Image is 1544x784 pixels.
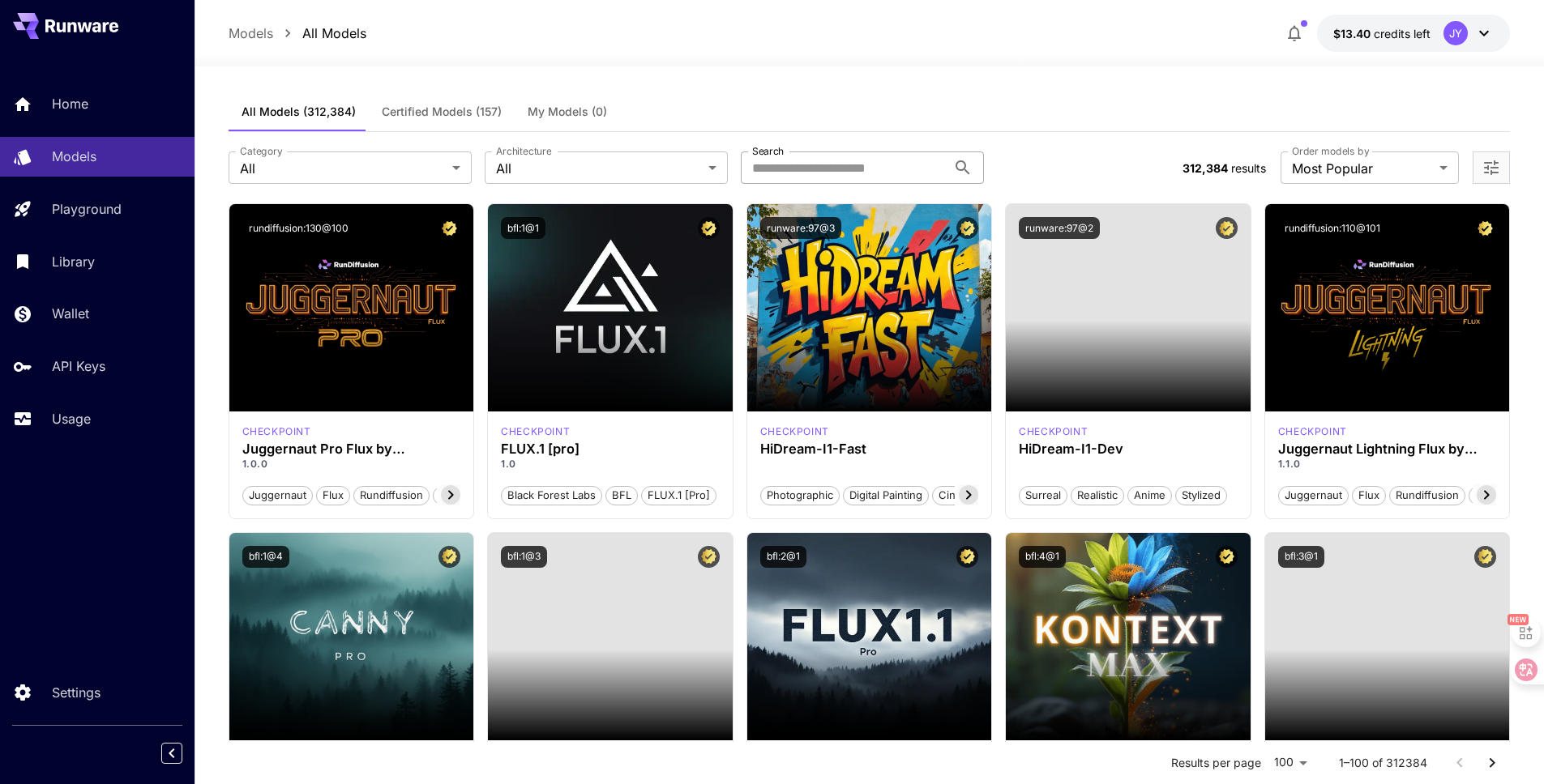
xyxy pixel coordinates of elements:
div: 100 [1268,751,1313,774]
button: bfl:2@1 [760,546,806,568]
button: Go to next page [1476,747,1508,779]
h3: FLUX.1 [pro] [501,441,720,457]
button: flux [316,484,350,505]
p: Wallet [52,304,89,323]
div: fluxpro [501,424,570,439]
span: 312,384 [1183,161,1228,175]
button: flux [1352,484,1386,505]
button: Certified Model – Vetted for best performance and includes a commercial license. [956,546,978,568]
p: Results per page [1171,755,1261,771]
span: All Models (312,384) [242,104,356,119]
span: Anime [1128,488,1171,504]
span: credits left [1374,27,1431,40]
label: Search [752,144,784,158]
p: Settings [52,683,101,702]
a: All Models [302,23,366,43]
span: Photographic [761,488,839,504]
button: rundiffusion:130@100 [242,217,355,239]
nav: breadcrumb [229,23,366,43]
button: Stylized [1175,484,1227,505]
span: schnell [1469,488,1517,504]
button: juggernaut [1278,484,1349,505]
p: checkpoint [501,424,570,439]
p: checkpoint [1019,424,1088,439]
button: rundiffusion [1389,484,1465,505]
button: Anime [1127,484,1172,505]
button: Certified Model – Vetted for best performance and includes a commercial license. [956,217,978,239]
button: Open more filters [1482,158,1501,178]
div: HiDream Fast [760,424,829,439]
p: Home [52,94,88,113]
p: 1–100 of 312384 [1339,755,1427,771]
p: checkpoint [242,424,311,439]
button: BFL [605,484,638,505]
button: Certified Model – Vetted for best performance and includes a commercial license. [438,546,460,568]
button: runware:97@2 [1019,217,1100,239]
span: Certified Models (157) [382,104,502,119]
span: Cinematic [933,488,994,504]
p: 1.0 [501,457,720,471]
button: Certified Model – Vetted for best performance and includes a commercial license. [1474,546,1496,568]
span: flux [1353,488,1385,504]
button: rundiffusion [353,484,430,505]
button: bfl:4@1 [1019,546,1066,568]
span: rundiffusion [1390,488,1465,504]
button: bfl:3@1 [1278,546,1324,568]
div: JY [1443,21,1468,45]
h3: Juggernaut Pro Flux by RunDiffusion [242,441,461,457]
p: Library [52,252,95,271]
button: $13.4033JY [1317,15,1510,52]
span: All [496,159,702,178]
span: rundiffusion [354,488,429,504]
p: checkpoint [1278,424,1347,439]
span: juggernaut [1279,488,1348,504]
a: Models [229,23,273,43]
button: Photographic [760,484,840,505]
button: Black Forest Labs [501,484,602,505]
p: Models [52,147,96,166]
button: rundiffusion:110@101 [1278,217,1387,239]
span: All [240,159,446,178]
button: FLUX.1 [pro] [641,484,716,505]
button: pro [433,484,463,505]
span: Surreal [1020,488,1067,504]
button: schnell [1469,484,1518,505]
button: runware:97@3 [760,217,841,239]
p: Usage [52,409,91,428]
span: juggernaut [243,488,312,504]
button: Cinematic [932,484,994,505]
label: Architecture [496,144,551,158]
span: pro [434,488,462,504]
button: Certified Model – Vetted for best performance and includes a commercial license. [698,217,720,239]
button: Realistic [1071,484,1124,505]
h3: Juggernaut Lightning Flux by RunDiffusion [1278,441,1497,457]
button: Digital Painting [843,484,929,505]
div: HiDream-I1-Fast [760,441,979,457]
span: BFL [606,488,637,504]
button: bfl:1@3 [501,546,547,568]
button: Certified Model – Vetted for best performance and includes a commercial license. [1474,217,1496,239]
span: Black Forest Labs [502,488,601,504]
button: Surreal [1019,484,1067,505]
button: Certified Model – Vetted for best performance and includes a commercial license. [1216,546,1238,568]
div: FLUX.1 D [242,424,311,439]
div: HiDream-I1-Dev [1019,441,1238,457]
span: My Models (0) [528,104,607,119]
p: checkpoint [760,424,829,439]
button: juggernaut [242,484,313,505]
button: bfl:1@1 [501,217,545,239]
button: Certified Model – Vetted for best performance and includes a commercial license. [698,546,720,568]
button: Collapse sidebar [161,743,182,764]
div: Collapse sidebar [173,739,195,768]
button: Certified Model – Vetted for best performance and includes a commercial license. [438,217,460,239]
label: Order models by [1292,144,1369,158]
div: HiDream Dev [1019,424,1088,439]
span: Most Popular [1292,159,1433,178]
p: Playground [52,199,122,219]
span: results [1231,161,1266,175]
span: Stylized [1176,488,1226,504]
